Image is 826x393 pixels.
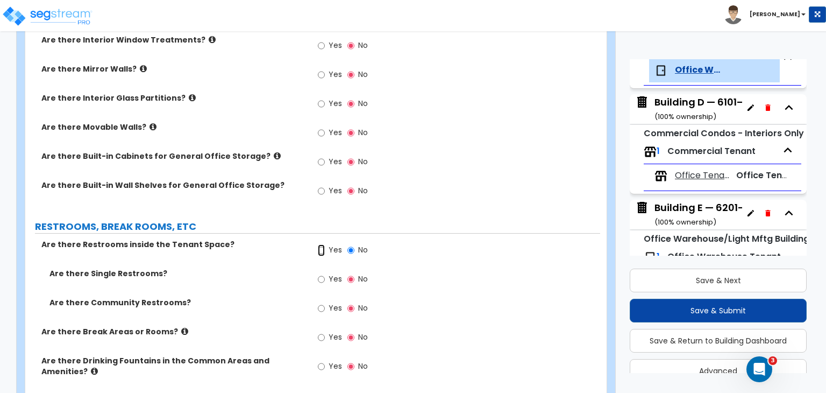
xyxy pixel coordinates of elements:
input: No [347,69,354,81]
input: No [347,332,354,343]
small: Commercial Condos - Interiors Only [644,127,804,139]
span: 1 [657,145,660,157]
label: Are there Mirror Walls? [41,64,304,74]
span: Yes [329,40,342,51]
input: No [347,127,354,139]
span: Office Warehouse Tenant [667,250,781,263]
input: Yes [318,69,325,81]
small: ( 100 % ownership) [654,217,716,227]
img: door.png [644,251,657,264]
img: tenants.png [654,170,667,183]
input: Yes [318,98,325,110]
i: click for more info! [149,123,156,131]
span: Office Tenants [675,170,729,182]
label: Are there Built-in Cabinets for General Office Storage? [41,151,304,162]
button: Advanced [630,359,807,383]
input: No [347,185,354,197]
span: No [358,40,368,51]
label: RESTROOMS, BREAK ROOMS, ETC [35,220,600,234]
input: Yes [318,332,325,343]
input: Yes [318,127,325,139]
i: click for more info! [209,36,216,44]
span: No [358,185,368,196]
i: click for more info! [91,367,98,375]
label: Are there Built-in Wall Shelves for General Office Storage? [41,180,304,191]
label: Are there Interior Glass Partitions? [41,93,304,103]
span: No [358,361,368,371]
img: tenants.png [644,145,657,158]
input: Yes [318,303,325,314]
span: No [358,332,368,342]
span: Yes [329,156,342,167]
b: [PERSON_NAME] [750,10,800,18]
span: No [358,98,368,109]
span: Yes [329,332,342,342]
span: Building E — 6201–6255 Corporate Dr [635,201,742,228]
input: Yes [318,185,325,197]
span: Yes [329,244,342,255]
button: Save & Submit [630,299,807,322]
input: Yes [318,244,325,256]
span: Yes [329,127,342,138]
label: Are there Restrooms inside the Tenant Space? [41,239,304,250]
img: building.svg [635,201,649,215]
input: No [347,40,354,52]
input: No [347,244,354,256]
span: Yes [329,273,342,284]
button: Save & Return to Building Dashboard [630,329,807,353]
img: door.png [654,64,667,77]
span: Building D — 6101–6155 Corporate Dr [635,95,742,123]
img: logo_pro_r.png [2,5,93,27]
small: ( 100 % ownership) [654,111,716,122]
span: No [358,127,368,138]
i: click for more info! [274,152,281,160]
span: Yes [329,69,342,80]
label: Are there Drinking Fountains in the Common Areas and Amenities? [41,355,304,377]
input: No [347,98,354,110]
span: 1 [657,250,660,263]
span: No [358,303,368,313]
label: Are there Interior Window Treatments? [41,34,304,45]
img: building.svg [635,95,649,109]
i: click for more info! [140,65,147,73]
input: Yes [318,40,325,52]
label: Are there Break Areas or Rooms? [41,326,304,337]
input: No [347,156,354,168]
input: Yes [318,273,325,285]
span: Yes [329,303,342,313]
button: Save & Next [630,269,807,292]
span: Office Tenant [736,169,797,181]
input: Yes [318,361,325,373]
span: Yes [329,98,342,109]
span: Yes [329,185,342,196]
i: click for more info! [189,94,196,102]
span: Office Warehouse Tenant [675,64,721,76]
input: Yes [318,156,325,168]
span: Commercial Tenant [667,145,756,157]
span: 3 [768,356,777,365]
input: No [347,303,354,314]
i: click for more info! [181,327,188,335]
img: avatar.png [724,5,743,24]
iframe: Intercom live chat [746,356,772,382]
small: Office Warehouse/Light Mftg Building [644,233,809,245]
span: No [358,69,368,80]
input: No [347,361,354,373]
span: Yes [329,361,342,371]
span: No [358,273,368,284]
label: Are there Community Restrooms? [49,297,304,308]
span: No [358,244,368,255]
input: No [347,273,354,285]
label: Are there Single Restrooms? [49,268,304,279]
label: Are there Movable Walls? [41,122,304,132]
span: No [358,156,368,167]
